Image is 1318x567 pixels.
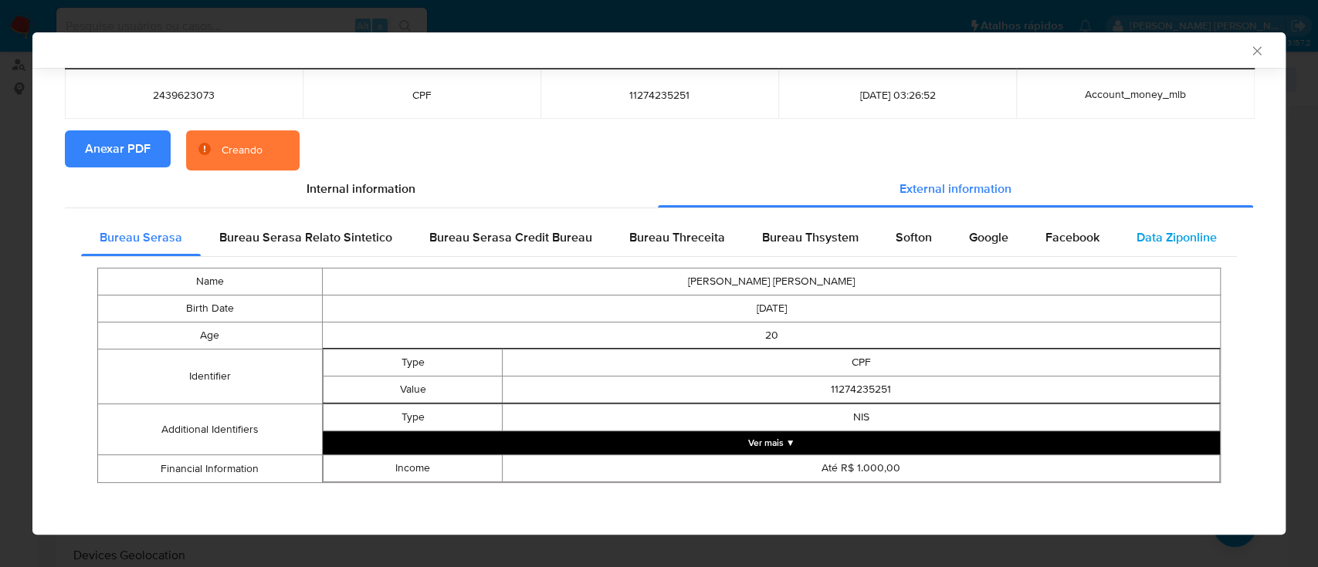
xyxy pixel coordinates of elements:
td: [DATE] [322,295,1220,322]
span: Bureau Thsystem [762,228,859,246]
span: 11274235251 [559,88,760,102]
td: Type [323,349,502,376]
td: Additional Identifiers [98,404,323,455]
td: Type [323,404,502,431]
span: CPF [321,88,522,102]
td: NIS [503,404,1220,431]
span: Softon [896,228,932,246]
td: Income [323,455,502,482]
div: closure-recommendation-modal [32,32,1286,535]
button: Fechar a janela [1249,43,1263,57]
span: [DATE] 03:26:52 [797,88,998,102]
td: Financial Information [98,455,323,483]
td: Name [98,268,323,295]
td: Value [323,376,502,403]
span: Bureau Serasa [100,228,182,246]
button: Anexar PDF [65,130,171,167]
td: [PERSON_NAME] [PERSON_NAME] [322,268,1220,295]
td: Birth Date [98,295,323,322]
span: Bureau Serasa Credit Bureau [429,228,592,246]
td: Age [98,322,323,349]
span: External information [900,180,1011,197]
td: 20 [322,322,1220,349]
button: Expand array [323,431,1220,454]
span: Bureau Serasa Relato Sintetico [219,228,392,246]
td: Até R$ 1.000,00 [503,455,1220,482]
div: Detailed external info [81,219,1237,256]
td: 11274235251 [503,376,1220,403]
span: Data Ziponline [1137,228,1217,246]
span: 2439623073 [83,88,284,102]
span: Internal information [307,180,415,197]
span: Anexar PDF [85,132,151,166]
span: Account_money_mlb [1085,86,1186,102]
td: CPF [503,349,1220,376]
div: Detailed info [65,170,1253,208]
span: Bureau Threceita [629,228,725,246]
span: Google [969,228,1008,246]
span: Facebook [1045,228,1099,246]
div: Creando [222,143,263,158]
td: Identifier [98,349,323,404]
